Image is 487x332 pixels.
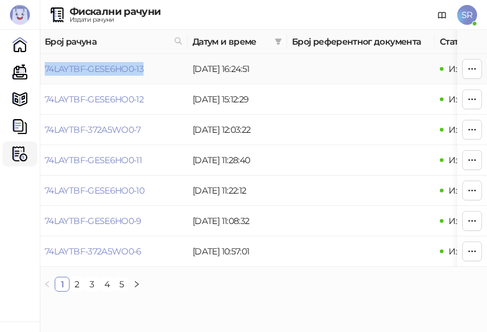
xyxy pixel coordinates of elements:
span: Датум и време [193,35,270,48]
span: Издат [448,63,473,74]
a: 74LAYTBF-GESE6HO0-13 [45,63,143,74]
img: Logo [10,5,30,25]
td: 74LAYTBF-GESE6HO0-10 [40,176,188,206]
td: [DATE] 11:28:40 [188,145,287,176]
span: left [43,280,51,288]
td: 74LAYTBF-372A5WO0-7 [40,115,188,145]
div: Издати рачуни [70,17,160,23]
span: right [133,280,140,288]
span: filter [272,32,284,51]
td: 74LAYTBF-GESE6HO0-9 [40,206,188,236]
span: Издат [448,124,473,135]
td: 74LAYTBF-GESE6HO0-12 [40,84,188,115]
span: Број рачуна [45,35,169,48]
span: Издат [448,94,473,105]
button: left [40,277,55,292]
a: 4 [100,277,114,291]
td: [DATE] 10:57:01 [188,236,287,267]
a: 74LAYTBF-GESE6HO0-10 [45,185,144,196]
li: 3 [84,277,99,292]
td: [DATE] 12:03:22 [188,115,287,145]
td: 74LAYTBF-372A5WO0-6 [40,236,188,267]
td: 74LAYTBF-GESE6HO0-11 [40,145,188,176]
div: Фискални рачуни [70,7,160,17]
li: 2 [70,277,84,292]
a: 2 [70,277,84,291]
a: 3 [85,277,99,291]
th: Број рачуна [40,30,188,54]
a: 74LAYTBF-372A5WO0-6 [45,246,142,257]
span: Издат [448,155,473,166]
a: 74LAYTBF-GESE6HO0-12 [45,94,143,105]
span: filter [275,38,282,45]
span: Издат [448,215,473,227]
li: Претходна страна [40,277,55,292]
li: 4 [99,277,114,292]
td: [DATE] 15:12:29 [188,84,287,115]
li: Следећа страна [129,277,144,292]
span: Издат [448,185,473,196]
th: Број референтног документа [287,30,435,54]
button: right [129,277,144,292]
a: 74LAYTBF-372A5WO0-7 [45,124,141,135]
td: [DATE] 11:22:12 [188,176,287,206]
li: 1 [55,277,70,292]
a: 74LAYTBF-GESE6HO0-9 [45,215,142,227]
a: 74LAYTBF-GESE6HO0-11 [45,155,142,166]
li: 5 [114,277,129,292]
a: 5 [115,277,129,291]
td: [DATE] 16:24:51 [188,54,287,84]
a: 1 [55,277,69,291]
span: SR [457,5,477,25]
td: [DATE] 11:08:32 [188,206,287,236]
a: Документација [432,5,452,25]
span: Издат [448,246,473,257]
td: 74LAYTBF-GESE6HO0-13 [40,54,188,84]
